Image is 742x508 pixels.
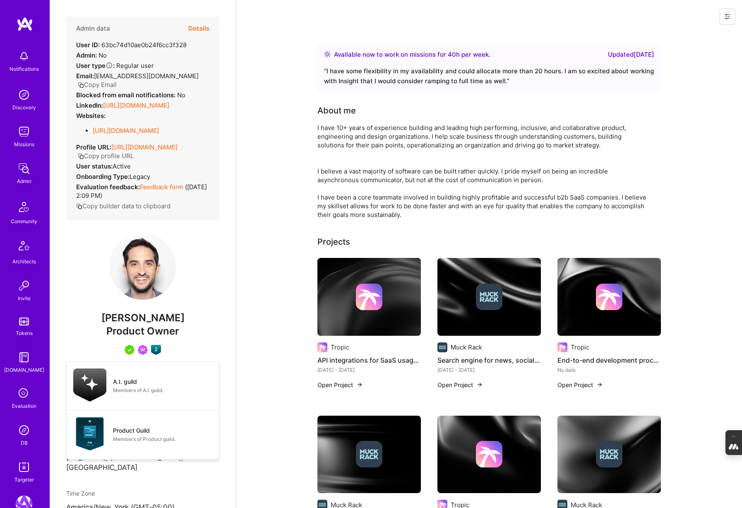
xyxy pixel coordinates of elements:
[76,91,185,99] div: No
[317,355,421,366] h4: API integrations for SaaS usage detection
[356,381,363,388] img: arrow-right
[76,202,170,210] button: Copy builder data to clipboard
[16,386,32,402] i: icon SelectionTeam
[437,355,541,366] h4: Search engine for news, social posts and journalists
[125,345,134,355] img: A.Teamer in Residence
[106,62,113,69] i: Help
[19,318,29,325] img: tokens
[76,101,103,109] strong: LinkedIn:
[12,402,36,410] div: Evaluation
[16,123,32,140] img: teamwork
[12,257,36,266] div: Architects
[14,237,34,257] img: Architects
[317,380,363,389] button: Open Project
[317,104,356,117] div: About me
[111,143,178,151] a: [URL][DOMAIN_NAME]
[76,91,177,99] strong: Blocked from email notifications:
[317,123,648,219] div: I have 10+ years of experience building and leading high performing, inclusive, and collaborative...
[317,258,421,336] img: cover
[596,441,622,467] img: Company logo
[16,422,32,438] img: Admin Search
[10,65,39,73] div: Notifications
[557,258,661,336] img: cover
[14,475,34,484] div: Targeter
[73,417,106,450] img: Product Guild
[113,162,131,170] span: Active
[76,51,107,60] div: No
[334,50,490,60] div: Available now to work on missions for h per week .
[317,416,421,494] img: cover
[21,438,28,447] div: DB
[557,342,567,352] img: Company logo
[76,25,110,32] h4: Admin data
[16,87,32,103] img: discovery
[76,61,154,70] div: Regular user
[451,343,482,352] div: Muck Rack
[437,416,541,494] img: cover
[14,197,34,217] img: Community
[557,416,661,494] img: cover
[16,277,32,294] img: Invite
[356,284,382,310] img: Company logo
[73,368,106,402] img: A.I. guild
[11,217,37,226] div: Community
[324,51,331,58] img: Availability
[93,127,159,135] a: [URL][DOMAIN_NAME]
[437,380,483,389] button: Open Project
[356,441,382,467] img: Company logo
[16,329,33,337] div: Tokens
[113,377,137,386] div: A.I. guild
[317,342,327,352] img: Company logo
[76,112,106,120] strong: Websites:
[78,152,134,160] button: Copy profile URL
[571,343,589,352] div: Tropic
[557,366,661,374] div: No date
[17,17,33,31] img: logo
[76,143,111,151] strong: Profile URL:
[17,177,31,185] div: Admin
[476,441,502,467] img: Company logo
[4,366,44,374] div: [DOMAIN_NAME]
[437,366,541,374] div: [DATE] - [DATE]
[476,284,502,310] img: Company logo
[448,51,456,58] span: 40
[14,140,34,149] div: Missions
[94,72,199,80] span: [EMAIL_ADDRESS][DOMAIN_NAME]
[557,355,661,366] h4: End-to-end development process design and team structure
[140,183,183,191] a: Feedback form
[76,41,100,49] strong: User ID:
[78,153,84,159] i: icon Copy
[103,101,169,109] a: [URL][DOMAIN_NAME]
[130,173,150,181] span: legacy
[317,366,421,374] div: [DATE] - [DATE]
[76,162,113,170] strong: User status:
[557,380,603,389] button: Open Project
[76,183,209,200] div: ( [DATE] 2:09 PM )
[76,72,94,80] strong: Email:
[110,234,176,300] img: User Avatar
[76,173,130,181] strong: Onboarding Type:
[324,66,654,86] div: “ I have some flexibility in my availability and could allocate more than 20 hours. I am so excit...
[113,426,150,435] div: Product Guild
[78,80,117,89] button: Copy Email
[18,294,31,303] div: Invite
[608,50,654,60] div: Updated [DATE]
[596,284,622,310] img: Company logo
[76,183,140,191] strong: Evaluation feedback:
[16,459,32,475] img: Skill Targeter
[113,386,164,395] div: Members of A.I. guild.
[113,435,176,443] div: Members of Product guild.
[188,17,209,41] button: Details
[76,51,97,59] strong: Admin:
[76,203,82,209] i: icon Copy
[78,82,84,88] i: icon Copy
[106,325,179,337] span: Product Owner
[317,236,350,248] div: Projects
[76,41,187,49] div: 63bc74d10ae0b24f6cc3f328
[76,62,115,70] strong: User type :
[12,103,36,112] div: Discovery
[437,342,447,352] img: Company logo
[476,381,483,388] img: arrow-right
[596,381,603,388] img: arrow-right
[16,160,32,177] img: admin teamwork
